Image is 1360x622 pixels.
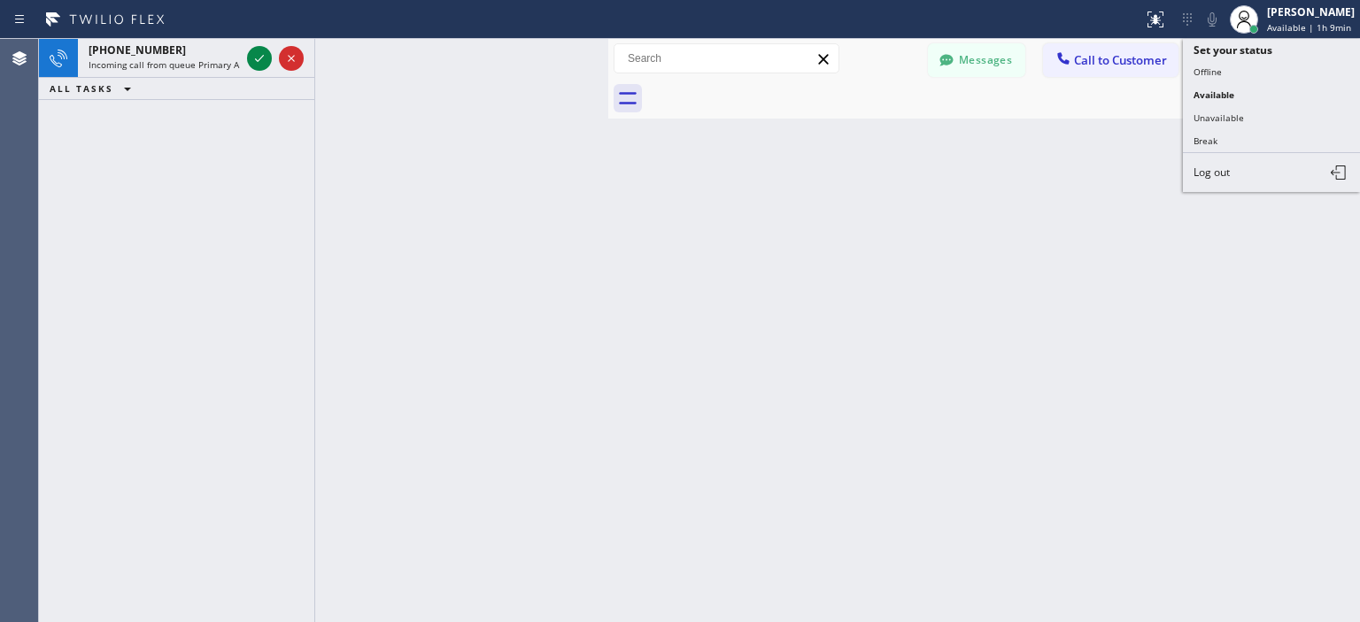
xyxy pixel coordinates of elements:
button: Call to Customer [1043,43,1178,77]
div: [PERSON_NAME] [1267,4,1355,19]
button: Accept [247,46,272,71]
span: Call to Customer [1074,52,1167,68]
button: ALL TASKS [39,78,149,99]
button: Reject [279,46,304,71]
span: [PHONE_NUMBER] [89,42,186,58]
span: Incoming call from queue Primary ADC [89,58,251,71]
input: Search [614,44,838,73]
span: ALL TASKS [50,82,113,95]
button: Mute [1200,7,1225,32]
button: Messages [928,43,1025,77]
span: Available | 1h 9min [1267,21,1351,34]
